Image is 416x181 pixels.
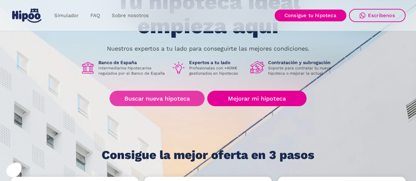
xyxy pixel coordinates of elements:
[268,59,336,65] h1: Contratación y subrogación
[275,10,346,21] a: Consigue tu hipoteca
[48,9,85,22] a: Simulador
[98,65,166,76] p: Intermediarios hipotecarios regulados por el Banco de España
[98,59,166,65] h1: Banco de España
[189,59,245,65] h1: Expertos a tu lado
[107,46,309,51] p: Nuestros expertos a tu lado para conseguirte las mejores condiciones.
[102,148,314,162] h1: Consigue la mejor oferta en 3 pasos
[11,6,43,25] a: home
[106,9,155,22] a: Sobre nosotros
[268,65,336,76] p: Soporte para contratar tu nueva hipoteca o mejorar la actual
[189,65,245,76] p: Profesionales con +40M€ gestionados en hipotecas
[349,9,405,22] a: Escríbenos
[207,91,306,106] a: Mejorar mi hipoteca
[85,9,106,22] a: FAQ
[110,91,205,106] a: Buscar nueva hipoteca
[368,12,395,18] div: Escríbenos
